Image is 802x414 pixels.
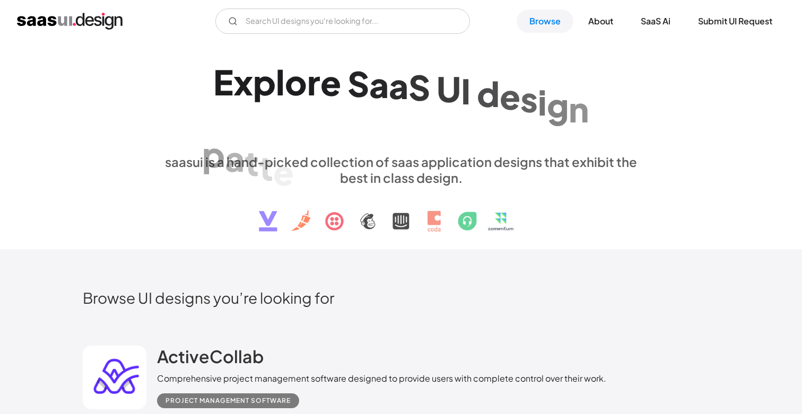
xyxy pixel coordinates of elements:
[408,67,430,108] div: S
[273,152,294,192] div: e
[240,186,562,241] img: text, icon, saas logo
[628,10,683,33] a: SaaS Ai
[520,78,538,119] div: s
[17,13,123,30] a: home
[157,346,264,367] h2: ActiveCollab
[569,89,589,129] div: n
[461,71,470,111] div: I
[477,73,500,114] div: d
[157,154,645,186] div: saasui is a hand-picked collection of saas application designs that exhibit the best in class des...
[547,85,569,126] div: g
[259,147,273,188] div: t
[202,133,225,174] div: p
[215,8,470,34] input: Search UI designs you're looking for...
[213,61,233,102] div: E
[157,61,645,143] h1: Explore SaaS UI design patterns & interactions.
[165,394,291,407] div: Project Management Software
[437,68,461,109] div: U
[500,76,520,117] div: e
[347,63,369,104] div: S
[538,82,547,122] div: i
[225,137,245,178] div: a
[215,8,470,34] form: Email Form
[389,65,408,106] div: a
[576,10,626,33] a: About
[245,142,259,183] div: t
[320,62,341,103] div: e
[157,346,264,372] a: ActiveCollab
[285,61,307,102] div: o
[517,10,573,33] a: Browse
[685,10,785,33] a: Submit UI Request
[83,288,719,307] h2: Browse UI designs you’re looking for
[307,61,320,102] div: r
[253,61,276,102] div: p
[369,64,389,105] div: a
[157,372,606,385] div: Comprehensive project management software designed to provide users with complete control over th...
[233,61,253,102] div: x
[276,61,285,102] div: l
